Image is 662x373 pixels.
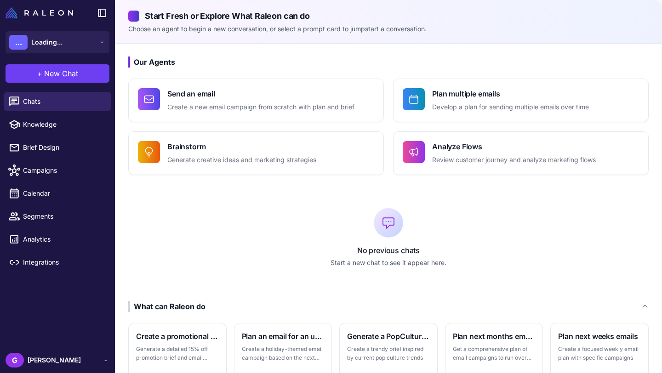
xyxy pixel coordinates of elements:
[128,24,649,34] p: Choose an agent to begin a new conversation, or select a prompt card to jumpstart a conversation.
[9,35,28,50] div: ...
[23,234,104,244] span: Analytics
[347,331,430,342] h3: Generate a PopCulture themed brief
[4,138,111,157] a: Brief Design
[4,230,111,249] a: Analytics
[128,79,384,122] button: Send an emailCreate a new email campaign from scratch with plan and brief
[167,141,316,152] h4: Brainstorm
[4,115,111,134] a: Knowledge
[23,257,104,267] span: Integrations
[136,331,219,342] h3: Create a promotional brief and email
[4,161,111,180] a: Campaigns
[23,119,104,130] span: Knowledge
[4,92,111,111] a: Chats
[37,68,42,79] span: +
[28,355,81,365] span: [PERSON_NAME]
[393,79,649,122] button: Plan multiple emailsDevelop a plan for sending multiple emails over time
[136,345,219,362] p: Generate a detailed 15% off promotion brief and email design
[44,68,78,79] span: New Chat
[432,155,596,165] p: Review customer journey and analyze marketing flows
[23,96,104,107] span: Chats
[432,102,589,113] p: Develop a plan for sending multiple emails over time
[128,258,649,268] p: Start a new chat to see it appear here.
[128,301,205,312] div: What can Raleon do
[4,207,111,226] a: Segments
[128,10,649,22] h2: Start Fresh or Explore What Raleon can do
[6,353,24,367] div: G
[23,211,104,221] span: Segments
[393,131,649,175] button: Analyze FlowsReview customer journey and analyze marketing flows
[167,155,316,165] p: Generate creative ideas and marketing strategies
[23,165,104,175] span: Campaigns
[128,131,384,175] button: BrainstormGenerate creative ideas and marketing strategies
[23,142,104,153] span: Brief Design
[128,245,649,256] p: No previous chats
[453,345,536,362] p: Get a comprehensive plan of email campaigns to run over the next month
[6,64,109,83] button: +New Chat
[6,7,77,18] a: Raleon Logo
[242,331,325,342] h3: Plan an email for an upcoming holiday
[4,184,111,203] a: Calendar
[347,345,430,362] p: Create a trendy brief inspired by current pop culture trends
[432,88,589,99] h4: Plan multiple emails
[167,102,354,113] p: Create a new email campaign from scratch with plan and brief
[453,331,536,342] h3: Plan next months emails
[242,345,325,362] p: Create a holiday-themed email campaign based on the next major holiday
[6,31,109,53] button: ...Loading...
[558,331,641,342] h3: Plan next weeks emails
[23,188,104,198] span: Calendar
[4,253,111,272] a: Integrations
[558,345,641,362] p: Create a focused weekly email plan with specific campaigns
[128,57,649,68] h3: Our Agents
[6,7,73,18] img: Raleon Logo
[31,37,63,47] span: Loading...
[167,88,354,99] h4: Send an email
[432,141,596,152] h4: Analyze Flows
